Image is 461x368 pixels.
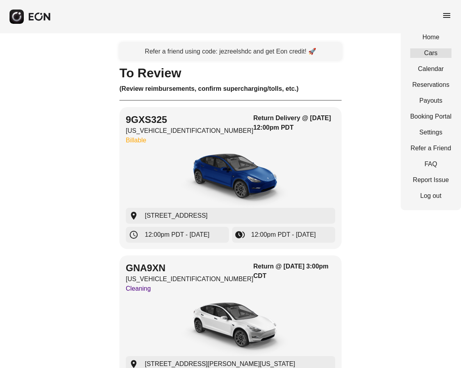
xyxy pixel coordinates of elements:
[410,144,451,153] a: Refer a Friend
[129,211,138,220] span: location_on
[410,48,451,58] a: Cars
[410,80,451,90] a: Reservations
[126,284,254,293] p: Cleaning
[119,68,342,78] h1: To Review
[129,230,138,240] span: schedule
[410,128,451,137] a: Settings
[126,113,254,126] h2: 9GXS325
[126,136,254,145] p: Billable
[235,230,245,240] span: browse_gallery
[145,230,209,240] span: 12:00pm PDT - [DATE]
[126,262,254,274] h2: GNA9XN
[126,274,254,284] p: [US_VEHICLE_IDENTIFICATION_NUMBER]
[410,159,451,169] a: FAQ
[410,96,451,105] a: Payouts
[254,113,335,132] h3: Return Delivery @ [DATE] 12:00pm PDT
[410,64,451,74] a: Calendar
[171,148,290,208] img: car
[410,175,451,185] a: Report Issue
[119,107,342,249] button: 9GXS325[US_VEHICLE_IDENTIFICATION_NUMBER]BillableReturn Delivery @ [DATE] 12:00pm PDTcar[STREET_A...
[254,262,335,281] h3: Return @ [DATE] 3:00pm CDT
[251,230,316,240] span: 12:00pm PDT - [DATE]
[410,191,451,201] a: Log out
[119,43,342,60] a: Refer a friend using code: jezreelshdc and get Eon credit! 🚀
[442,11,451,20] span: menu
[410,112,451,121] a: Booking Portal
[171,297,290,356] img: car
[410,33,451,42] a: Home
[126,126,254,136] p: [US_VEHICLE_IDENTIFICATION_NUMBER]
[145,211,207,220] span: [STREET_ADDRESS]
[119,84,342,94] h3: (Review reimbursements, confirm supercharging/tolls, etc.)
